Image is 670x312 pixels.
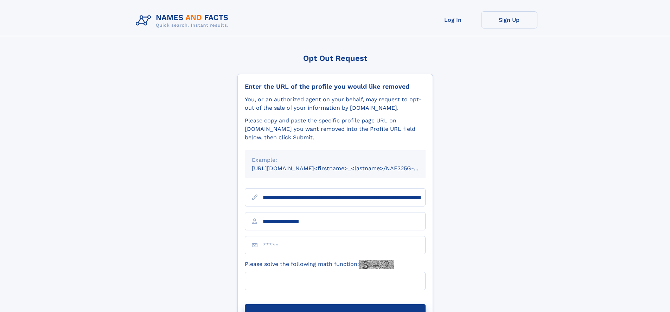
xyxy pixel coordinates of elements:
label: Please solve the following math function: [245,260,394,269]
img: Logo Names and Facts [133,11,234,30]
a: Sign Up [481,11,537,28]
div: Opt Out Request [237,54,433,63]
div: Please copy and paste the specific profile page URL on [DOMAIN_NAME] you want removed into the Pr... [245,116,426,142]
a: Log In [425,11,481,28]
div: You, or an authorized agent on your behalf, may request to opt-out of the sale of your informatio... [245,95,426,112]
div: Enter the URL of the profile you would like removed [245,83,426,90]
small: [URL][DOMAIN_NAME]<firstname>_<lastname>/NAF325G-xxxxxxxx [252,165,439,172]
div: Example: [252,156,419,164]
